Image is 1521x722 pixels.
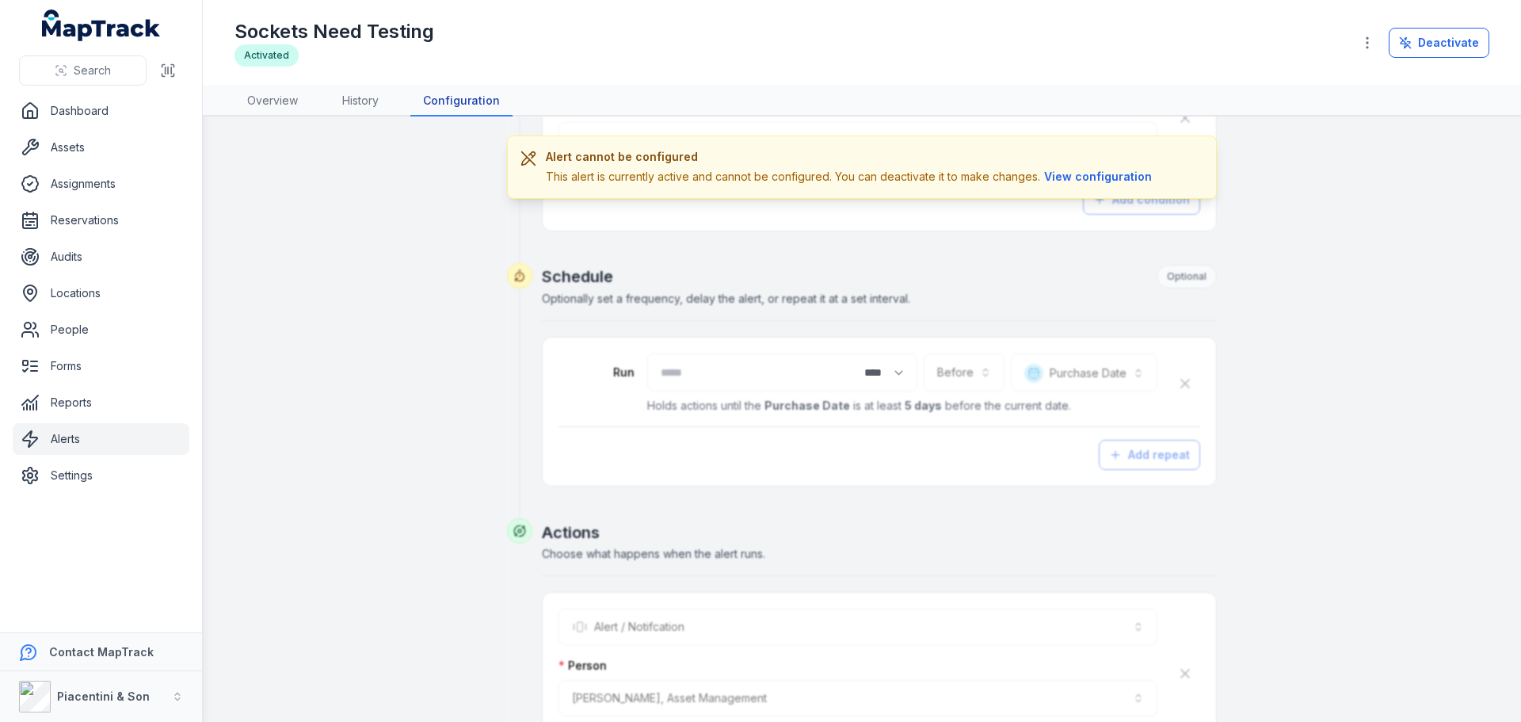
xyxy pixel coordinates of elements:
[13,241,189,273] a: Audits
[13,460,189,491] a: Settings
[410,86,513,117] a: Configuration
[19,55,147,86] button: Search
[546,168,1156,185] div: This alert is currently active and cannot be configured. You can deactivate it to make changes.
[234,44,299,67] div: Activated
[13,423,189,455] a: Alerts
[13,314,189,346] a: People
[13,387,189,418] a: Reports
[234,19,434,44] h1: Sockets Need Testing
[234,86,311,117] a: Overview
[13,132,189,163] a: Assets
[13,168,189,200] a: Assignments
[546,149,1156,165] h3: Alert cannot be configured
[13,277,189,309] a: Locations
[74,63,111,78] span: Search
[330,86,391,117] a: History
[13,204,189,236] a: Reservations
[13,350,189,382] a: Forms
[13,95,189,127] a: Dashboard
[42,10,161,41] a: MapTrack
[49,645,154,659] strong: Contact MapTrack
[1389,28,1489,58] button: Deactivate
[57,690,150,703] strong: Piacentini & Son
[1040,168,1156,185] button: View configuration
